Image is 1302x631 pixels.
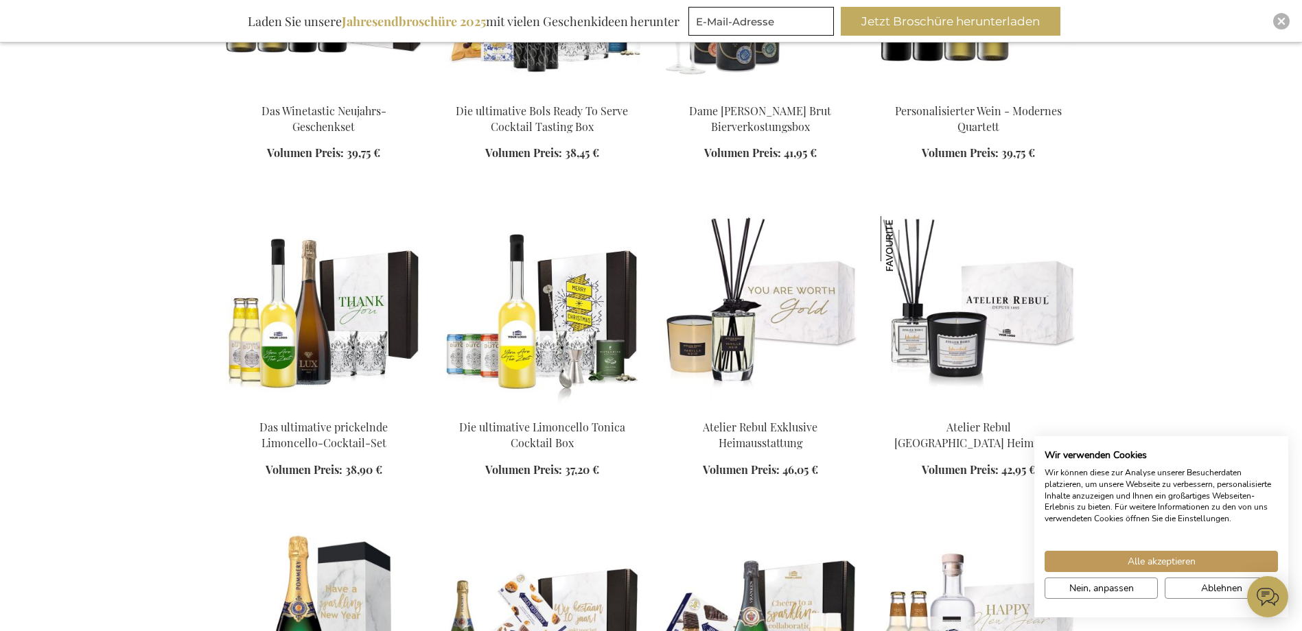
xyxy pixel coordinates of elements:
[704,145,817,161] a: Volumen Preis: 41,95 €
[1247,576,1288,617] iframe: belco-activator-frame
[894,420,1062,450] a: Atelier Rebul [GEOGRAPHIC_DATA] Heimtrikot
[1277,17,1286,25] img: Close
[881,86,1077,99] a: Gepersonaliseerde Wijn - Kwartet Modern
[841,7,1060,36] button: Jetzt Broschüre herunterladen
[922,462,1036,478] a: Volumen Preis: 42,95 €
[1045,551,1278,572] button: Akzeptieren Sie alle cookies
[704,145,781,160] span: Volumen Preis:
[881,216,1077,408] img: Atelier Rebul Istanbul Home Kit
[703,462,780,477] span: Volumen Preis:
[266,462,342,477] span: Volumen Preis:
[485,462,599,478] a: Volumen Preis: 37,20 €
[662,86,859,99] a: Dame Jeanne Royal Champagne Beer Tasting Box
[662,216,859,408] img: Atelier Rebul Exclusive Home Kit
[259,420,388,450] a: Das ultimative prickelnde Limoncello-Cocktail-Set
[1001,145,1035,160] span: 39,75 €
[1045,467,1278,525] p: Wir können diese zur Analyse unserer Besucherdaten platzieren, um unsere Webseite zu verbessern, ...
[895,104,1062,134] a: Personalisierter Wein - Modernes Quartett
[444,403,640,416] a: The Ultimate Limoncello Tonica Cocktail Box
[444,86,640,99] a: The Ultimate Bols Ready To Serve Cocktail Tasting Box
[1001,462,1036,477] span: 42,95 €
[266,462,382,478] a: Volumen Preis: 38,90 €
[922,462,999,477] span: Volumen Preis:
[703,420,817,450] a: Atelier Rebul Exklusive Heimausstattung
[1069,581,1134,595] span: Nein, anpassen
[1273,13,1290,29] div: Close
[444,216,640,408] img: The Ultimate Limoncello Tonica Cocktail Box
[345,462,382,477] span: 38,90 €
[485,462,562,477] span: Volumen Preis:
[688,7,838,40] form: marketing offers and promotions
[881,403,1077,416] a: Atelier Rebul Istanbul Home Kit Atelier Rebul Istanbul Heimtrikot
[689,104,831,134] a: Dame [PERSON_NAME] Brut Bierverkostungsbox
[226,403,422,416] a: The Ultimate Sparkling Limoncello Cocktail Kit
[267,145,380,161] a: Volumen Preis: 39,75 €
[261,104,386,134] a: Das Winetastic Neujahrs-Geschenkset
[459,420,625,450] a: Die ultimative Limoncello Tonica Cocktail Box
[347,145,380,160] span: 39,75 €
[688,7,834,36] input: E-Mail-Adresse
[1201,581,1242,595] span: Ablehnen
[242,7,686,36] div: Laden Sie unsere mit vielen Geschenkideen herunter
[922,145,999,160] span: Volumen Preis:
[267,145,344,160] span: Volumen Preis:
[1128,554,1196,569] span: Alle akzeptieren
[565,462,599,477] span: 37,20 €
[342,13,486,29] b: Jahresendbroschüre 2025
[1045,578,1158,599] button: cookie Einstellungen anpassen
[1165,578,1278,599] button: Alle verweigern cookies
[226,86,422,99] a: Beer Apéro Gift Box
[703,462,818,478] a: Volumen Preis: 46,05 €
[784,145,817,160] span: 41,95 €
[662,403,859,416] a: Atelier Rebul Exclusive Home Kit
[782,462,818,477] span: 46,05 €
[922,145,1035,161] a: Volumen Preis: 39,75 €
[881,216,940,275] img: Atelier Rebul Istanbul Heimtrikot
[1045,449,1278,462] h2: Wir verwenden Cookies
[226,216,422,408] img: The Ultimate Sparkling Limoncello Cocktail Kit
